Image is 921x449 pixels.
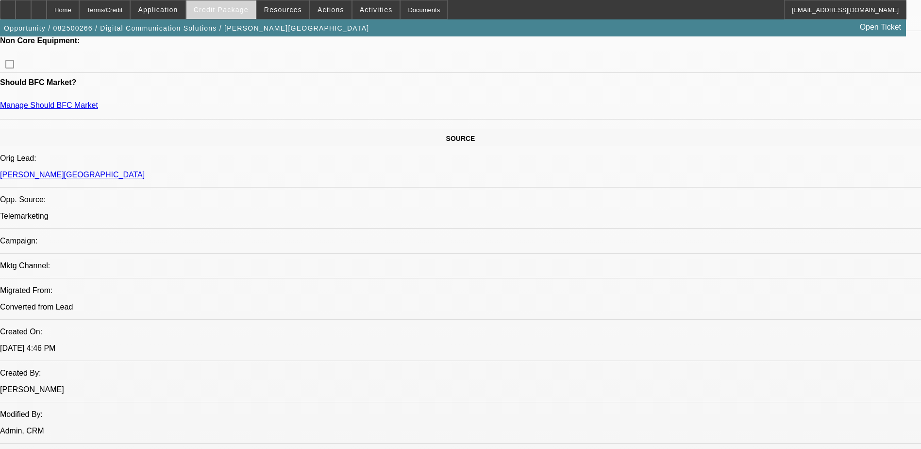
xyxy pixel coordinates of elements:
button: Actions [310,0,352,19]
button: Activities [352,0,400,19]
span: SOURCE [446,135,475,142]
span: Resources [264,6,302,14]
span: Actions [318,6,344,14]
span: Opportunity / 082500266 / Digital Communication Solutions / [PERSON_NAME][GEOGRAPHIC_DATA] [4,24,369,32]
span: Application [138,6,178,14]
button: Application [131,0,185,19]
button: Resources [257,0,309,19]
a: Open Ticket [856,19,905,35]
span: Activities [360,6,393,14]
button: Credit Package [186,0,256,19]
span: Credit Package [194,6,249,14]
